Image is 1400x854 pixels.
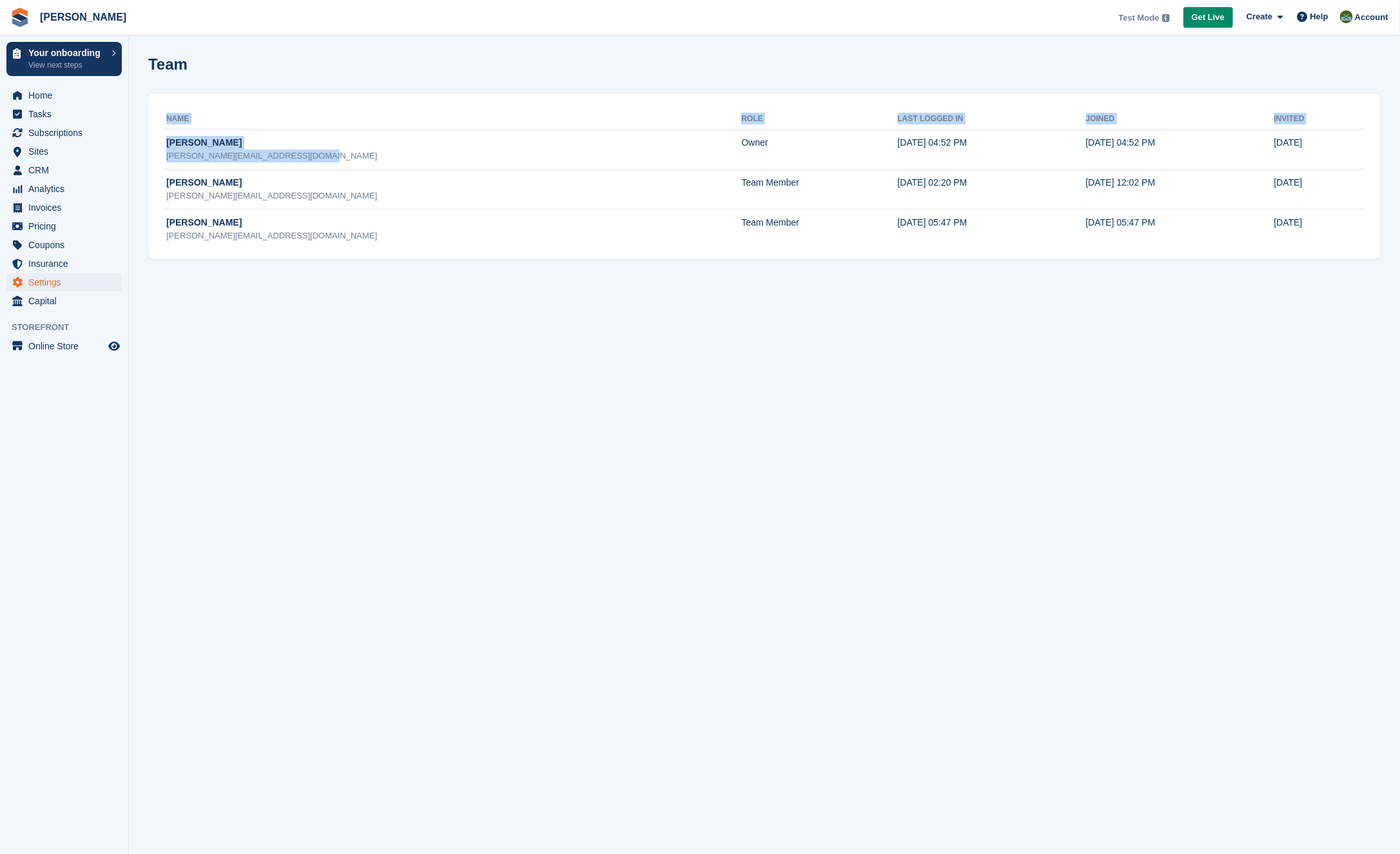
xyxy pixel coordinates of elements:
[28,292,106,310] span: Capital
[1118,12,1159,24] span: Test Mode
[741,130,897,170] td: Owner
[1274,170,1357,209] td: [DATE]
[106,338,122,354] a: Preview store
[28,161,106,179] span: CRM
[28,236,106,254] span: Coupons
[898,130,1086,170] td: [DATE] 04:52 PM
[12,321,128,334] span: Storefront
[28,59,105,71] p: View next steps
[28,255,106,273] span: Insurance
[6,42,122,76] a: Your onboarding View next steps
[6,255,122,273] a: menu
[6,217,122,235] a: menu
[1192,11,1225,24] span: Get Live
[1086,209,1274,249] td: [DATE] 05:47 PM
[166,189,741,202] div: [PERSON_NAME][EMAIL_ADDRESS][DOMAIN_NAME]
[1086,130,1274,170] td: [DATE] 04:52 PM
[1086,170,1274,209] td: [DATE] 12:02 PM
[164,109,741,130] th: Name
[28,48,105,57] p: Your onboarding
[6,124,122,142] a: menu
[28,180,106,198] span: Analytics
[6,105,122,123] a: menu
[1274,109,1357,130] th: Invited
[1340,10,1353,23] img: Adam Ivarsson
[148,55,188,73] h1: Team
[741,109,897,130] th: Role
[28,217,106,235] span: Pricing
[898,170,1086,209] td: [DATE] 02:20 PM
[6,199,122,217] a: menu
[28,86,106,104] span: Home
[6,337,122,355] a: menu
[1086,109,1274,130] th: Joined
[28,142,106,160] span: Sites
[1183,7,1233,28] a: Get Live
[6,292,122,310] a: menu
[6,273,122,291] a: menu
[35,6,131,28] a: [PERSON_NAME]
[28,273,106,291] span: Settings
[28,337,106,355] span: Online Store
[6,236,122,254] a: menu
[1274,209,1357,249] td: [DATE]
[1355,11,1388,24] span: Account
[166,176,741,189] div: [PERSON_NAME]
[1247,10,1272,23] span: Create
[166,229,741,242] div: [PERSON_NAME][EMAIL_ADDRESS][DOMAIN_NAME]
[28,124,106,142] span: Subscriptions
[6,161,122,179] a: menu
[741,170,897,209] td: Team Member
[10,8,30,27] img: stora-icon-8386f47178a22dfd0bd8f6a31ec36ba5ce8667c1dd55bd0f319d3a0aa187defe.svg
[28,105,106,123] span: Tasks
[166,136,741,150] div: [PERSON_NAME]
[6,86,122,104] a: menu
[898,109,1086,130] th: Last logged in
[1162,14,1170,22] img: icon-info-grey-7440780725fd019a000dd9b08b2336e03edf1995a4989e88bcd33f0948082b44.svg
[166,150,741,162] div: [PERSON_NAME][EMAIL_ADDRESS][DOMAIN_NAME]
[1310,10,1328,23] span: Help
[6,180,122,198] a: menu
[898,209,1086,249] td: [DATE] 05:47 PM
[6,142,122,160] a: menu
[741,209,897,249] td: Team Member
[1274,130,1357,170] td: [DATE]
[28,199,106,217] span: Invoices
[166,216,741,229] div: [PERSON_NAME]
